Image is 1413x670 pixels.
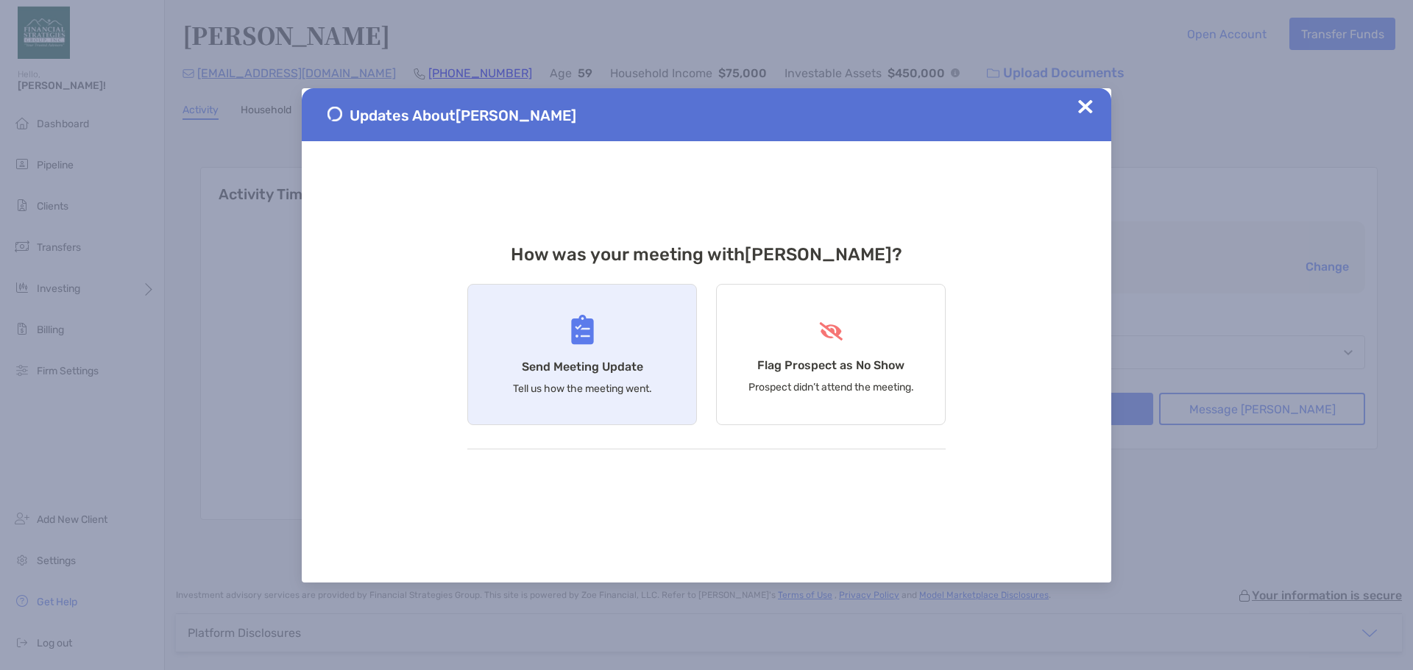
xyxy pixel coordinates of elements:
[467,244,946,265] h3: How was your meeting with [PERSON_NAME] ?
[350,107,576,124] span: Updates About [PERSON_NAME]
[513,382,652,395] p: Tell us how the meeting went.
[571,315,594,345] img: Send Meeting Update
[818,322,845,341] img: Flag Prospect as No Show
[327,107,342,121] img: Send Meeting Update 1
[757,358,904,372] h4: Flag Prospect as No Show
[1078,99,1093,114] img: Close Updates Zoe
[522,360,643,374] h4: Send Meeting Update
[748,381,914,393] p: Prospect didn’t attend the meeting.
